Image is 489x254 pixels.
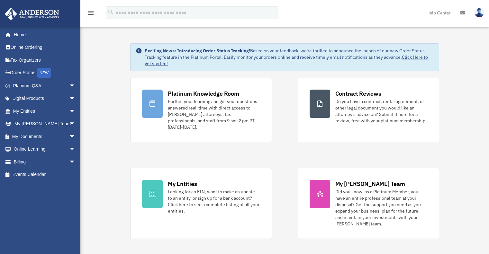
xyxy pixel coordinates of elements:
[168,98,260,130] div: Further your learning and get your questions answered real-time with direct access to [PERSON_NAM...
[5,143,85,156] a: Online Learningarrow_drop_down
[69,143,82,156] span: arrow_drop_down
[5,28,82,41] a: Home
[69,79,82,92] span: arrow_drop_down
[87,9,95,17] i: menu
[298,168,439,239] a: My [PERSON_NAME] Team Did you know, as a Platinum Member, you have an entire professional team at...
[69,155,82,169] span: arrow_drop_down
[107,9,114,16] i: search
[145,48,250,54] strong: Exciting News: Introducing Order Status Tracking!
[87,11,95,17] a: menu
[5,168,85,181] a: Events Calendar
[69,105,82,118] span: arrow_drop_down
[335,188,427,227] div: Did you know, as a Platinum Member, you have an entire professional team at your disposal? Get th...
[168,188,260,214] div: Looking for an EIN, want to make an update to an entity, or sign up for a bank account? Click her...
[145,54,428,66] a: Click Here to get started!
[5,105,85,118] a: My Entitiesarrow_drop_down
[5,79,85,92] a: Platinum Q&Aarrow_drop_down
[5,118,85,130] a: My [PERSON_NAME] Teamarrow_drop_down
[5,54,85,66] a: Tax Organizers
[335,180,405,188] div: My [PERSON_NAME] Team
[145,48,434,67] div: Based on your feedback, we're thrilled to announce the launch of our new Order Status Tracking fe...
[5,155,85,168] a: Billingarrow_drop_down
[335,98,427,124] div: Do you have a contract, rental agreement, or other legal document you would like an attorney's ad...
[335,90,381,98] div: Contract Reviews
[475,8,484,17] img: User Pic
[130,168,272,239] a: My Entities Looking for an EIN, want to make an update to an entity, or sign up for a bank accoun...
[5,130,85,143] a: My Documentsarrow_drop_down
[69,92,82,105] span: arrow_drop_down
[69,130,82,143] span: arrow_drop_down
[5,41,85,54] a: Online Ordering
[3,8,61,20] img: Anderson Advisors Platinum Portal
[5,92,85,105] a: Digital Productsarrow_drop_down
[168,90,239,98] div: Platinum Knowledge Room
[168,180,197,188] div: My Entities
[298,78,439,142] a: Contract Reviews Do you have a contract, rental agreement, or other legal document you would like...
[5,66,85,80] a: Order StatusNEW
[37,68,51,78] div: NEW
[130,78,272,142] a: Platinum Knowledge Room Further your learning and get your questions answered real-time with dire...
[69,118,82,131] span: arrow_drop_down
